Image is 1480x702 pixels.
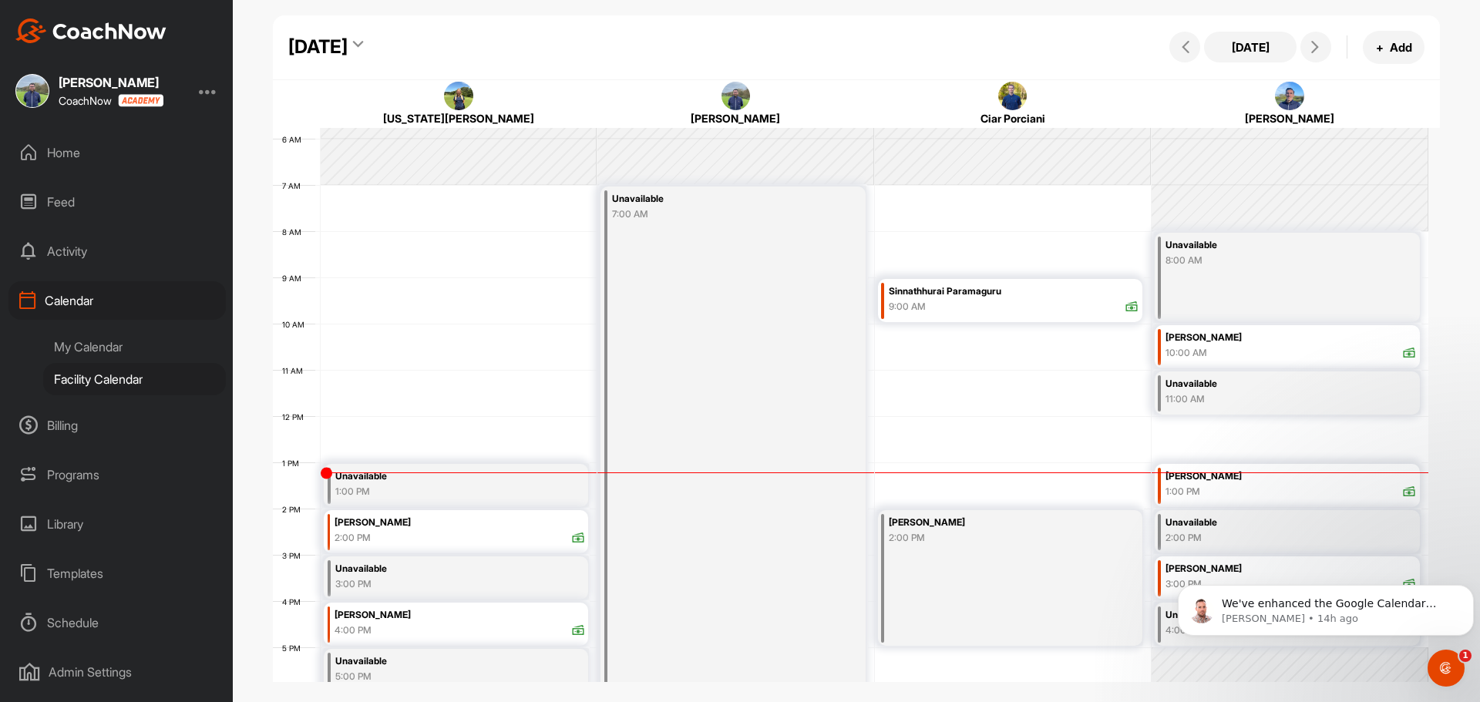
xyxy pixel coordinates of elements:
[8,281,226,320] div: Calendar
[335,485,541,499] div: 1:00 PM
[1165,329,1416,347] div: [PERSON_NAME]
[273,458,314,468] div: 1 PM
[998,82,1028,111] img: square_b4d54992daa58f12b60bc3814c733fd4.jpg
[273,135,317,144] div: 6 AM
[889,283,1139,301] div: Sinnathhurai Paramaguru
[335,560,541,578] div: Unavailable
[8,406,226,445] div: Billing
[8,455,226,494] div: Programs
[273,505,316,514] div: 2 PM
[612,190,818,208] div: Unavailable
[1204,32,1297,62] button: [DATE]
[444,82,473,111] img: square_97d7065dee9584326f299e5bc88bd91d.jpg
[1165,577,1202,591] div: 3:00 PM
[8,603,226,642] div: Schedule
[335,653,541,670] div: Unavailable
[8,554,226,593] div: Templates
[273,366,318,375] div: 11 AM
[273,227,317,237] div: 8 AM
[1459,650,1472,662] span: 1
[50,45,280,210] span: We've enhanced the Google Calendar integration for a more seamless experience. If you haven't lin...
[50,59,283,73] p: Message from Alex, sent 14h ago
[889,531,1095,545] div: 2:00 PM
[8,183,226,221] div: Feed
[1165,531,1372,545] div: 2:00 PM
[335,670,541,684] div: 5:00 PM
[335,514,584,532] div: [PERSON_NAME]
[15,18,166,43] img: CoachNow
[344,110,574,126] div: [US_STATE][PERSON_NAME]
[1165,623,1372,637] div: 4:00 PM
[59,76,163,89] div: [PERSON_NAME]
[1363,31,1424,64] button: +Add
[335,468,541,485] div: Unavailable
[273,320,320,329] div: 10 AM
[335,623,372,637] div: 4:00 PM
[273,597,316,606] div: 4 PM
[8,653,226,691] div: Admin Settings
[1165,346,1207,360] div: 10:00 AM
[1165,514,1372,532] div: Unavailable
[1165,468,1416,485] div: [PERSON_NAME]
[1172,553,1480,660] iframe: Intercom notifications message
[1275,82,1304,111] img: square_909ed3242d261a915dd01046af216775.jpg
[621,110,851,126] div: [PERSON_NAME]
[612,207,818,221] div: 7:00 AM
[1165,375,1372,393] div: Unavailable
[273,274,317,283] div: 9 AM
[721,82,751,111] img: square_e7f01a7cdd3d5cba7fa3832a10add056.jpg
[1165,606,1372,624] div: Unavailable
[8,232,226,270] div: Activity
[43,331,226,363] div: My Calendar
[43,363,226,395] div: Facility Calendar
[273,643,316,653] div: 5 PM
[273,412,319,422] div: 12 PM
[8,505,226,543] div: Library
[1428,650,1465,687] iframe: Intercom live chat
[288,33,348,61] div: [DATE]
[1376,39,1384,55] span: +
[273,551,316,560] div: 3 PM
[273,181,316,190] div: 7 AM
[335,531,371,545] div: 2:00 PM
[8,133,226,172] div: Home
[335,606,584,624] div: [PERSON_NAME]
[889,514,1095,532] div: [PERSON_NAME]
[118,94,163,107] img: CoachNow acadmey
[1165,254,1372,267] div: 8:00 AM
[15,74,49,108] img: square_e7f01a7cdd3d5cba7fa3832a10add056.jpg
[335,577,541,591] div: 3:00 PM
[1165,237,1372,254] div: Unavailable
[897,110,1128,126] div: Ciar Porciani
[1165,560,1416,578] div: [PERSON_NAME]
[1165,485,1200,499] div: 1:00 PM
[1175,110,1405,126] div: [PERSON_NAME]
[59,94,163,107] div: CoachNow
[1165,392,1372,406] div: 11:00 AM
[889,300,926,314] div: 9:00 AM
